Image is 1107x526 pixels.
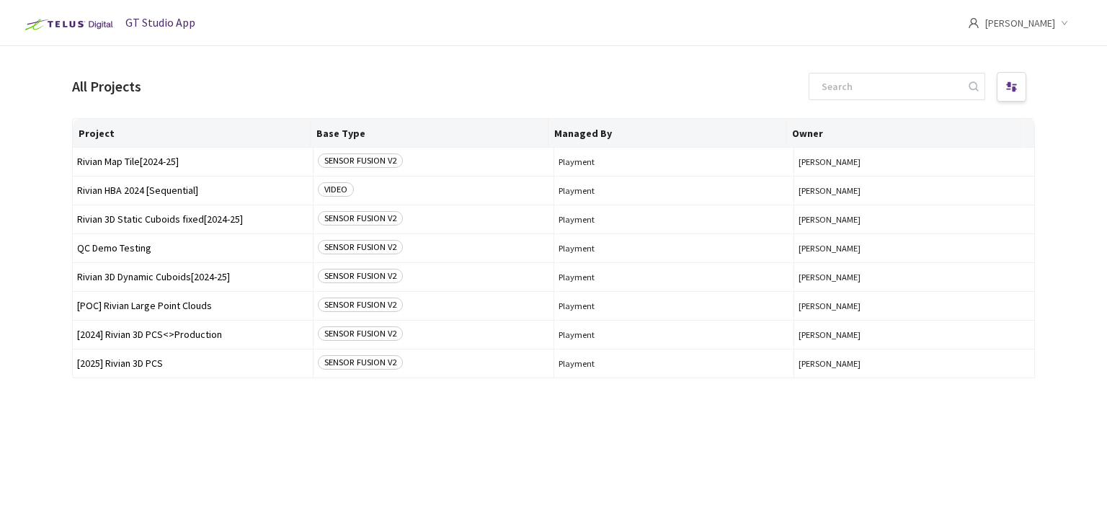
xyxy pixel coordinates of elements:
[799,243,1030,254] button: [PERSON_NAME]
[77,300,308,311] span: [POC] Rivian Large Point Clouds
[559,300,790,311] span: Playment
[77,272,308,282] span: Rivian 3D Dynamic Cuboids[2024-25]
[559,272,790,282] span: Playment
[318,211,403,226] span: SENSOR FUSION V2
[559,156,790,167] span: Playment
[799,214,1030,225] button: [PERSON_NAME]
[311,119,548,148] th: Base Type
[318,153,403,168] span: SENSOR FUSION V2
[786,119,1024,148] th: Owner
[77,329,308,340] span: [2024] Rivian 3D PCS<>Production
[318,269,403,283] span: SENSOR FUSION V2
[799,156,1030,167] button: [PERSON_NAME]
[318,326,403,341] span: SENSOR FUSION V2
[813,73,966,99] input: Search
[799,272,1030,282] button: [PERSON_NAME]
[799,329,1030,340] button: [PERSON_NAME]
[73,119,311,148] th: Project
[559,243,790,254] span: Playment
[968,17,979,29] span: user
[77,185,308,196] span: Rivian HBA 2024 [Sequential]
[559,329,790,340] span: Playment
[77,243,308,254] span: QC Demo Testing
[17,13,117,36] img: Telus
[559,214,790,225] span: Playment
[77,358,308,369] span: [2025] Rivian 3D PCS
[318,182,354,197] span: VIDEO
[318,240,403,254] span: SENSOR FUSION V2
[318,298,403,312] span: SENSOR FUSION V2
[559,185,790,196] span: Playment
[548,119,786,148] th: Managed By
[1061,19,1068,27] span: down
[799,185,1030,196] button: [PERSON_NAME]
[77,214,308,225] span: Rivian 3D Static Cuboids fixed[2024-25]
[799,300,1030,311] button: [PERSON_NAME]
[125,15,195,30] span: GT Studio App
[72,75,141,97] div: All Projects
[77,156,308,167] span: Rivian Map Tile[2024-25]
[559,358,790,369] span: Playment
[799,358,1030,369] button: [PERSON_NAME]
[318,355,403,370] span: SENSOR FUSION V2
